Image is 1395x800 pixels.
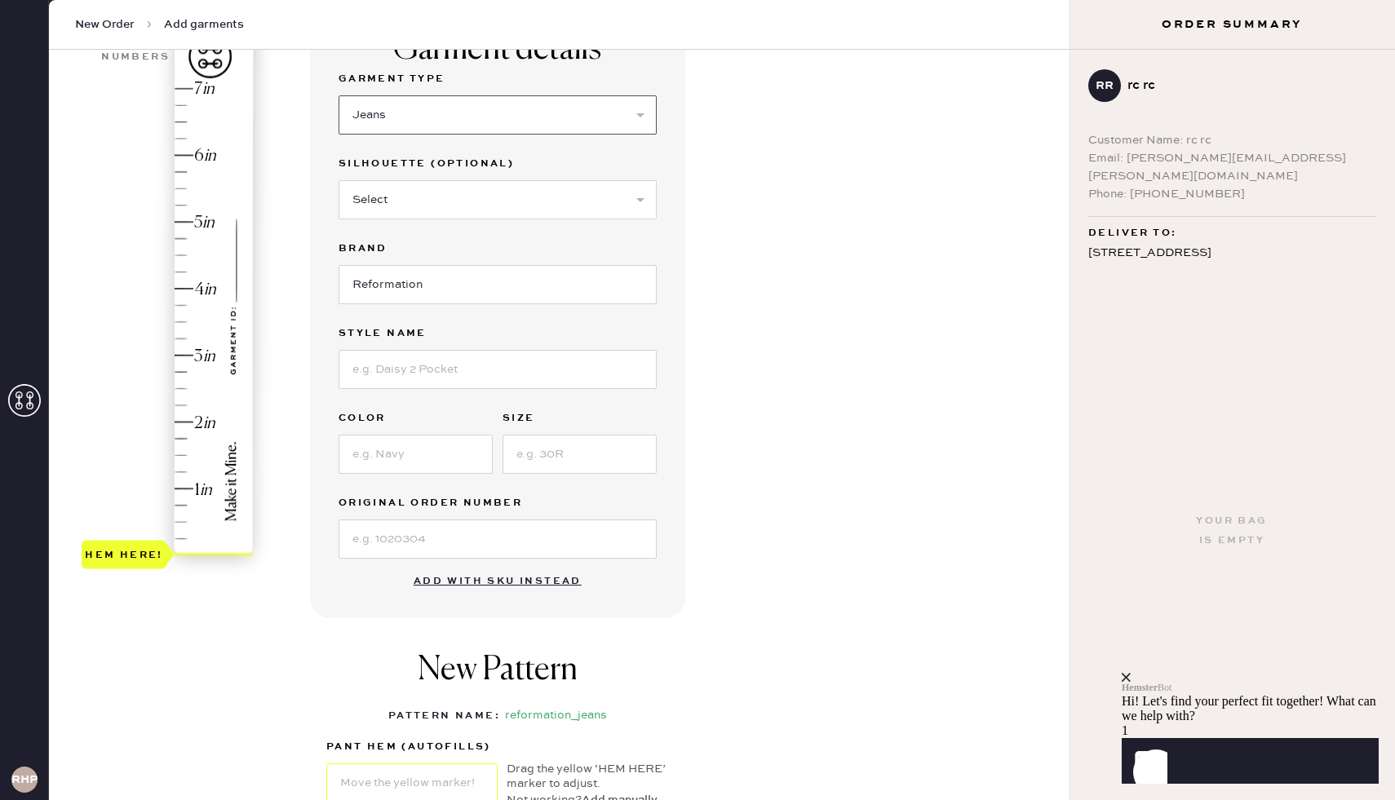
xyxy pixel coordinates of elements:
label: Size [503,409,657,428]
label: Brand [339,239,657,259]
h3: rr [1096,80,1114,91]
label: Original Order Number [339,493,657,513]
input: e.g. Navy [339,435,493,474]
h3: Order Summary [1069,16,1395,33]
input: e.g. 30R [503,435,657,474]
div: Garment details [393,30,601,69]
div: [STREET_ADDRESS] Block H, Unit #1628 [GEOGRAPHIC_DATA] , FL 33606 [1088,243,1375,305]
input: Brand name [339,265,657,304]
input: e.g. Daisy 2 Pocket [339,350,657,389]
div: Your bag is empty [1196,511,1267,550]
h1: New Pattern [418,651,578,706]
div: Phone: [PHONE_NUMBER] [1088,185,1375,203]
label: Garment Type [339,69,657,89]
div: Drag the yellow ‘HEM HERE’ marker to adjust. [507,762,669,791]
h3: RHPA [11,774,38,785]
button: Add with SKU instead [404,565,591,598]
iframe: Front Chat [1122,573,1391,797]
div: Email: [PERSON_NAME][EMAIL_ADDRESS][PERSON_NAME][DOMAIN_NAME] [1088,149,1375,185]
div: Customer Name: rc rc [1088,131,1375,149]
span: Deliver to: [1088,223,1176,243]
div: Hem here! [85,545,163,564]
label: Silhouette (optional) [339,154,657,174]
div: rc rc [1127,76,1362,95]
label: pant hem (autofills) [326,737,498,757]
input: e.g. 1020304 [339,519,657,559]
label: Color [339,409,493,428]
label: Style name [339,324,657,343]
span: New Order [75,16,135,33]
div: reformation_jeans [505,706,607,726]
span: Add garments [164,16,244,33]
div: Pattern Name : [388,706,500,726]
